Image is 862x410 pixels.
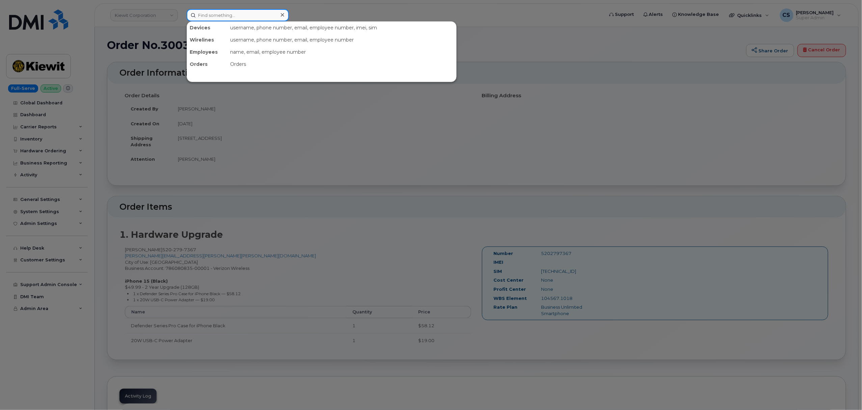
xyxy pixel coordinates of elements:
[187,34,227,46] div: Wirelines
[187,58,227,70] div: Orders
[187,22,227,34] div: Devices
[833,381,857,405] iframe: Messenger Launcher
[227,58,456,70] div: Orders
[187,46,227,58] div: Employees
[227,22,456,34] div: username, phone number, email, employee number, imei, sim
[227,46,456,58] div: name, email, employee number
[227,34,456,46] div: username, phone number, email, employee number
